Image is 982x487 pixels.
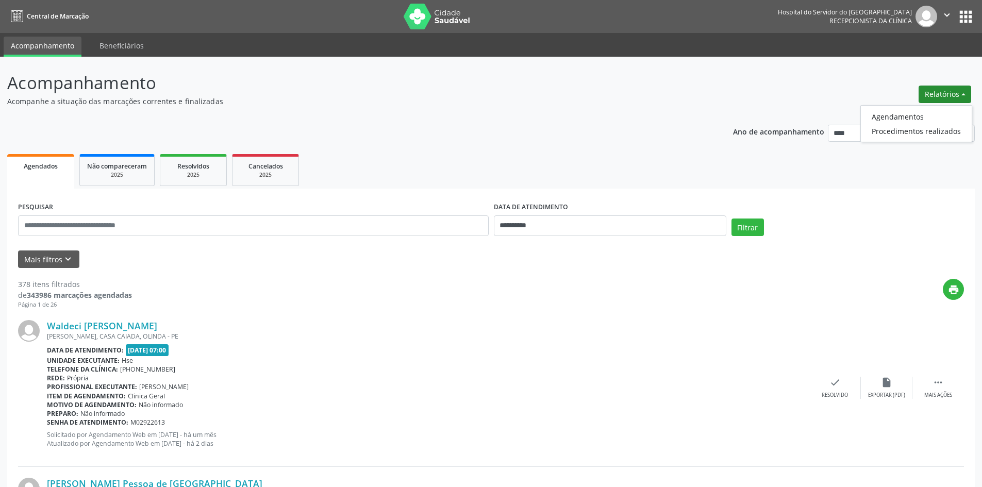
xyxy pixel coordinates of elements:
b: Profissional executante: [47,382,137,391]
button: Relatórios [919,86,971,103]
div: 378 itens filtrados [18,279,132,290]
button:  [937,6,957,27]
div: Exportar (PDF) [868,392,905,399]
span: [PHONE_NUMBER] [120,365,175,374]
strong: 343986 marcações agendadas [27,290,132,300]
span: Agendados [24,162,58,171]
span: Própria [67,374,89,382]
b: Preparo: [47,409,78,418]
label: DATA DE ATENDIMENTO [494,199,568,215]
i:  [933,377,944,388]
i: check [829,377,841,388]
div: de [18,290,132,300]
span: Não informado [80,409,125,418]
span: [PERSON_NAME] [139,382,189,391]
span: Não compareceram [87,162,147,171]
button: apps [957,8,975,26]
span: Hse [122,356,133,365]
b: Rede: [47,374,65,382]
button: Mais filtroskeyboard_arrow_down [18,250,79,268]
img: img [18,320,40,342]
a: Waldeci [PERSON_NAME] [47,320,157,331]
div: Página 1 de 26 [18,300,132,309]
b: Motivo de agendamento: [47,400,137,409]
b: Senha de atendimento: [47,418,128,427]
span: Cancelados [248,162,283,171]
a: Acompanhamento [4,37,81,57]
img: img [916,6,937,27]
a: Beneficiários [92,37,151,55]
a: Procedimentos realizados [861,124,972,138]
p: Acompanhamento [7,70,685,96]
div: 2025 [240,171,291,179]
span: Recepcionista da clínica [829,16,912,25]
i:  [941,9,953,21]
b: Item de agendamento: [47,392,126,400]
ul: Relatórios [860,105,972,142]
span: Resolvidos [177,162,209,171]
span: Não informado [139,400,183,409]
button: Filtrar [731,219,764,236]
div: Mais ações [924,392,952,399]
b: Data de atendimento: [47,346,124,355]
a: Agendamentos [861,109,972,124]
div: 2025 [87,171,147,179]
p: Acompanhe a situação das marcações correntes e finalizadas [7,96,685,107]
div: Resolvido [822,392,848,399]
span: [DATE] 07:00 [126,344,169,356]
div: Hospital do Servidor do [GEOGRAPHIC_DATA] [778,8,912,16]
i: print [948,284,959,295]
a: Central de Marcação [7,8,89,25]
i: insert_drive_file [881,377,892,388]
button: print [943,279,964,300]
b: Unidade executante: [47,356,120,365]
label: PESQUISAR [18,199,53,215]
i: keyboard_arrow_down [62,254,74,265]
div: 2025 [168,171,219,179]
span: Clinica Geral [128,392,165,400]
p: Solicitado por Agendamento Web em [DATE] - há um mês Atualizado por Agendamento Web em [DATE] - h... [47,430,809,448]
div: [PERSON_NAME], CASA CAIADA, OLINDA - PE [47,332,809,341]
span: M02922613 [130,418,165,427]
p: Ano de acompanhamento [733,125,824,138]
b: Telefone da clínica: [47,365,118,374]
span: Central de Marcação [27,12,89,21]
